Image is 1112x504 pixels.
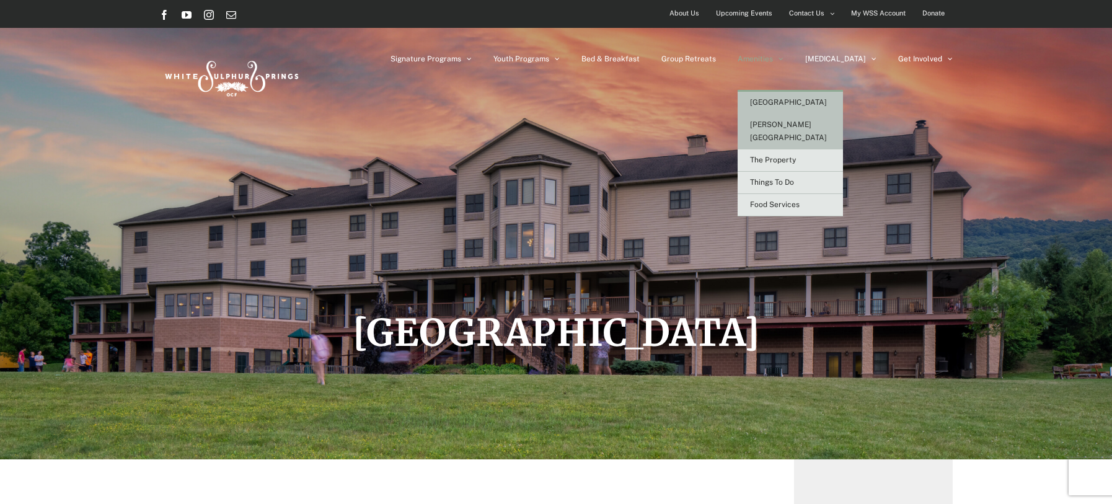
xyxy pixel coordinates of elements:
[716,4,772,22] span: Upcoming Events
[581,28,640,90] a: Bed & Breakfast
[738,92,843,114] a: [GEOGRAPHIC_DATA]
[159,47,302,105] img: White Sulphur Springs Logo
[353,309,760,356] span: [GEOGRAPHIC_DATA]
[750,98,827,107] span: [GEOGRAPHIC_DATA]
[391,28,953,90] nav: Main Menu
[750,200,800,209] span: Food Services
[661,55,716,63] span: Group Retreats
[493,28,560,90] a: Youth Programs
[750,120,827,142] span: [PERSON_NAME][GEOGRAPHIC_DATA]
[738,55,773,63] span: Amenities
[738,114,843,149] a: [PERSON_NAME][GEOGRAPHIC_DATA]
[391,28,472,90] a: Signature Programs
[581,55,640,63] span: Bed & Breakfast
[669,4,699,22] span: About Us
[805,28,876,90] a: [MEDICAL_DATA]
[661,28,716,90] a: Group Retreats
[750,178,794,187] span: Things To Do
[789,4,824,22] span: Contact Us
[738,172,843,194] a: Things To Do
[738,194,843,216] a: Food Services
[851,4,906,22] span: My WSS Account
[738,28,783,90] a: Amenities
[898,55,942,63] span: Get Involved
[391,55,461,63] span: Signature Programs
[805,55,866,63] span: [MEDICAL_DATA]
[493,55,549,63] span: Youth Programs
[738,149,843,172] a: The Property
[922,4,945,22] span: Donate
[750,156,796,164] span: The Property
[898,28,953,90] a: Get Involved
